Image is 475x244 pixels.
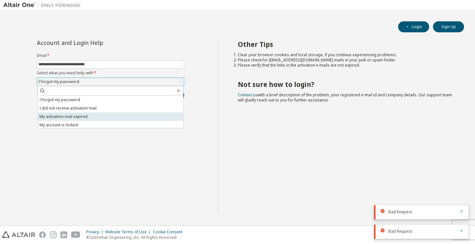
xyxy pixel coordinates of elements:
label: Email [37,53,184,58]
li: Clear your browser cookies and local storage, if you continue experiencing problems. [238,52,453,58]
img: altair_logo.svg [2,231,35,238]
div: Privacy [86,229,105,235]
div: Account and Login Help [37,40,155,45]
img: instagram.svg [50,231,57,238]
li: I forgot my password [38,96,183,104]
div: Website Terms of Use [105,229,153,235]
span: with a brief description of the problem, your registered e-mail id and company details. Our suppo... [238,92,452,103]
img: facebook.svg [39,231,46,238]
div: Cookie Consent [153,229,186,235]
img: linkedin.svg [60,231,67,238]
span: Bad Request [388,229,412,234]
img: youtube.svg [71,231,80,238]
button: Sign Up [433,21,464,32]
div: I forgot my password [37,78,80,85]
label: Select what you need help with [37,70,184,76]
a: Contact us [238,92,258,98]
button: Login [398,21,429,32]
p: © 2025 Altair Engineering, Inc. All Rights Reserved. [86,235,186,240]
span: Bad Request [388,209,412,215]
h2: Not sure how to login? [238,80,453,89]
li: Please check for [EMAIL_ADDRESS][DOMAIN_NAME] mails in your junk or spam folder. [238,58,453,63]
li: Please verify that the links in the activation e-mails are not expired. [238,63,453,68]
div: I forgot my password [37,78,184,86]
img: Altair One [3,2,84,8]
h2: Other Tips [238,40,453,48]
